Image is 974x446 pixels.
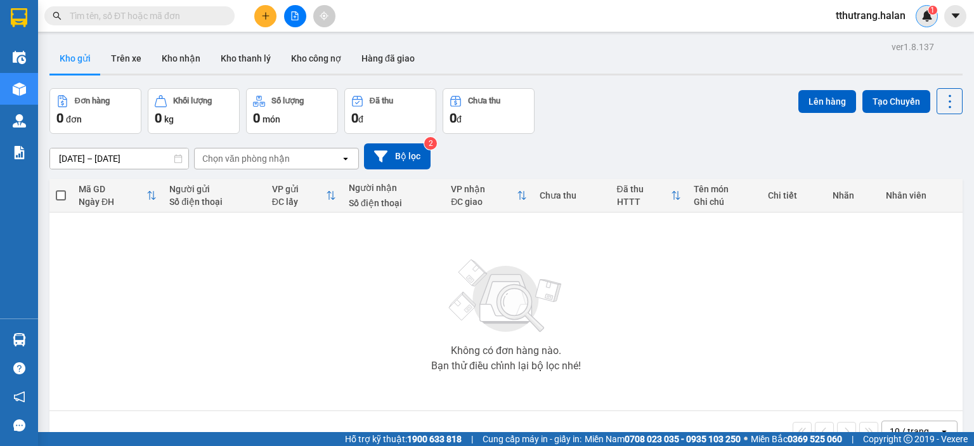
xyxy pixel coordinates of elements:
span: 0 [56,110,63,126]
div: Khối lượng [173,96,212,105]
button: Khối lượng0kg [148,88,240,134]
div: 10 / trang [890,425,929,438]
span: đơn [66,114,82,124]
strong: 0708 023 035 - 0935 103 250 [625,434,741,444]
span: 0 [155,110,162,126]
button: aim [313,5,335,27]
sup: 2 [424,137,437,150]
div: Không có đơn hàng nào. [451,346,561,356]
div: Bạn thử điều chỉnh lại bộ lọc nhé! [431,361,581,371]
button: Số lượng0món [246,88,338,134]
div: Chưa thu [468,96,500,105]
span: 1 [930,6,935,15]
div: Số điện thoại [169,197,259,207]
sup: 1 [928,6,937,15]
div: Chưa thu [540,190,604,200]
svg: open [341,154,351,164]
button: Hàng đã giao [351,43,425,74]
input: Select a date range. [50,148,188,169]
button: Lên hàng [798,90,856,113]
span: | [852,432,854,446]
div: Tên món [694,184,755,194]
button: Bộ lọc [364,143,431,169]
button: Đơn hàng0đơn [49,88,141,134]
th: Toggle SortBy [445,179,533,213]
div: Người gửi [169,184,259,194]
span: đ [358,114,363,124]
div: Người nhận [349,183,438,193]
span: file-add [290,11,299,20]
span: question-circle [13,362,25,374]
img: svg+xml;base64,PHN2ZyBjbGFzcz0ibGlzdC1wbHVnX19zdmciIHhtbG5zPSJodHRwOi8vd3d3LnczLm9yZy8yMDAwL3N2Zy... [443,252,569,341]
div: Số điện thoại [349,198,438,208]
img: warehouse-icon [13,333,26,346]
div: Chọn văn phòng nhận [202,152,290,165]
div: Nhân viên [886,190,956,200]
button: Đã thu0đ [344,88,436,134]
img: warehouse-icon [13,82,26,96]
div: Đã thu [370,96,393,105]
span: aim [320,11,328,20]
div: ver 1.8.137 [892,40,934,54]
button: Kho nhận [152,43,211,74]
button: caret-down [944,5,966,27]
button: Kho thanh lý [211,43,281,74]
span: Cung cấp máy in - giấy in: [483,432,581,446]
span: tthutrang.halan [826,8,916,23]
div: Mã GD [79,184,146,194]
button: Kho công nợ [281,43,351,74]
span: món [263,114,280,124]
input: Tìm tên, số ĐT hoặc mã đơn [70,9,219,23]
div: HTTT [617,197,671,207]
div: Ngày ĐH [79,197,146,207]
span: Hỗ trợ kỹ thuật: [345,432,462,446]
th: Toggle SortBy [266,179,342,213]
span: 0 [351,110,358,126]
div: VP nhận [451,184,517,194]
span: copyright [904,435,912,443]
button: plus [254,5,276,27]
span: search [53,11,62,20]
div: ĐC lấy [272,197,326,207]
div: ĐC giao [451,197,517,207]
div: Đơn hàng [75,96,110,105]
button: file-add [284,5,306,27]
span: Miền Bắc [751,432,842,446]
div: VP gửi [272,184,326,194]
span: ⚪️ [744,436,748,442]
span: đ [457,114,462,124]
span: kg [164,114,174,124]
span: Miền Nam [585,432,741,446]
span: notification [13,391,25,403]
th: Toggle SortBy [611,179,687,213]
span: caret-down [950,10,961,22]
button: Kho gửi [49,43,101,74]
div: Số lượng [271,96,304,105]
button: Chưa thu0đ [443,88,535,134]
div: Ghi chú [694,197,755,207]
button: Tạo Chuyến [862,90,930,113]
img: logo-vxr [11,8,27,27]
img: icon-new-feature [921,10,933,22]
span: 0 [253,110,260,126]
span: message [13,419,25,431]
th: Toggle SortBy [72,179,163,213]
span: | [471,432,473,446]
img: solution-icon [13,146,26,159]
strong: 0369 525 060 [788,434,842,444]
img: warehouse-icon [13,114,26,128]
span: 0 [450,110,457,126]
div: Chi tiết [768,190,821,200]
svg: open [939,426,949,436]
div: Đã thu [617,184,671,194]
div: Nhãn [833,190,873,200]
span: plus [261,11,270,20]
strong: 1900 633 818 [407,434,462,444]
img: warehouse-icon [13,51,26,64]
button: Trên xe [101,43,152,74]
